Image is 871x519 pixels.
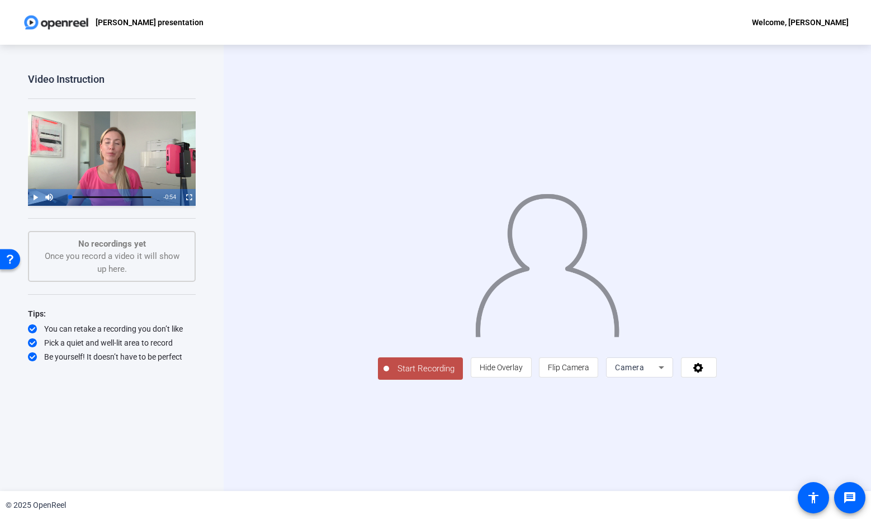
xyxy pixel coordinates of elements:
[471,357,532,378] button: Hide Overlay
[40,238,183,251] p: No recordings yet
[163,194,165,200] span: -
[539,357,598,378] button: Flip Camera
[843,491,856,504] mat-icon: message
[28,323,196,334] div: You can retake a recording you don’t like
[28,189,42,206] button: Play
[378,357,463,380] button: Start Recording
[182,189,196,206] button: Fullscreen
[22,11,90,34] img: OpenReel logo
[389,362,463,375] span: Start Recording
[6,499,66,511] div: © 2025 OpenReel
[28,351,196,362] div: Be yourself! It doesn’t have to be perfect
[165,194,176,200] span: 0:54
[807,491,820,504] mat-icon: accessibility
[752,16,849,29] div: Welcome, [PERSON_NAME]
[28,307,196,320] div: Tips:
[615,363,644,372] span: Camera
[42,189,56,206] button: Mute
[40,238,183,276] div: Once you record a video it will show up here.
[28,337,196,348] div: Pick a quiet and well-lit area to record
[28,73,196,86] div: Video Instruction
[96,16,203,29] p: [PERSON_NAME] presentation
[70,196,152,198] div: Progress Bar
[480,363,523,372] span: Hide Overlay
[548,363,589,372] span: Flip Camera
[28,111,196,206] div: Video Player
[474,185,621,337] img: overlay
